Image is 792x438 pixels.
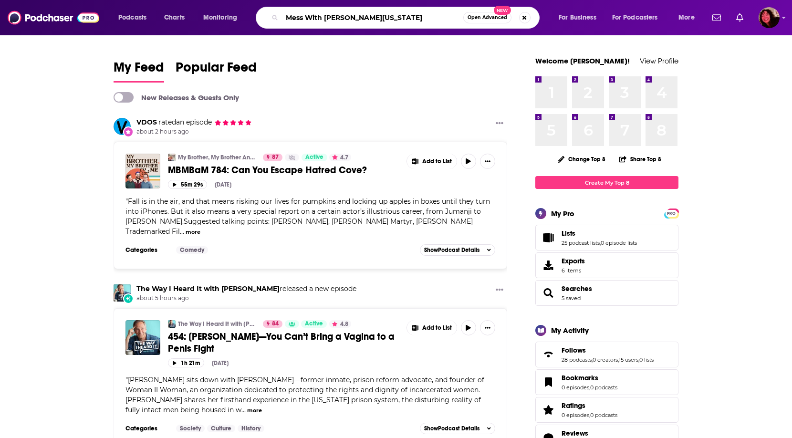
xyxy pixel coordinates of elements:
[589,412,590,418] span: ,
[424,247,479,253] span: Show Podcast Details
[535,225,678,250] span: Lists
[178,320,257,328] a: The Way I Heard It with [PERSON_NAME]
[136,118,157,126] a: VDOS
[562,346,654,355] a: Follows
[480,154,495,169] button: Show More Button
[114,284,131,302] img: The Way I Heard It with Mike Rowe
[265,7,549,29] div: Search podcasts, credits, & more...
[420,423,495,434] button: ShowPodcast Details
[168,164,367,176] span: MBMBaM 784: Can You Escape Hatred Cove?
[535,176,678,189] a: Create My Top 8
[552,153,611,165] button: Change Top 8
[562,346,586,355] span: Follows
[640,56,678,65] a: View Profile
[168,164,400,176] a: MBMBaM 784: Can You Escape Hatred Cove?
[301,320,327,328] a: Active
[562,429,617,438] a: Reviews
[125,425,168,432] h3: Categories
[732,10,747,26] a: Show notifications dropdown
[592,356,593,363] span: ,
[176,59,257,83] a: Popular Feed
[562,356,592,363] a: 28 podcasts
[539,348,558,361] a: Follows
[136,128,252,136] span: about 2 hours ago
[8,9,99,27] img: Podchaser - Follow, Share and Rate Podcasts
[535,342,678,367] span: Follows
[535,397,678,423] span: Ratings
[468,15,507,20] span: Open Advanced
[463,12,511,23] button: Open AdvancedNew
[562,240,600,246] a: 25 podcast lists
[238,425,264,432] a: History
[114,92,239,103] a: New Releases & Guests Only
[539,286,558,300] a: Searches
[125,320,160,355] img: 454: Amie Ichikawa—You Can’t Bring a Vagina to a Penis Fight
[197,10,250,25] button: open menu
[136,284,356,293] h3: released a new episode
[136,284,280,293] a: The Way I Heard It with Mike Rowe
[112,10,159,25] button: open menu
[422,158,452,165] span: Add to List
[562,257,585,265] span: Exports
[535,369,678,395] span: Bookmarks
[168,358,204,367] button: 1h 21m
[593,356,618,363] a: 0 creators
[125,154,160,188] img: MBMBaM 784: Can You Escape Hatred Cove?
[606,10,672,25] button: open menu
[590,384,617,391] a: 0 podcasts
[551,326,589,335] div: My Activity
[158,10,190,25] a: Charts
[164,11,185,24] span: Charts
[114,59,164,83] a: My Feed
[302,154,327,161] a: Active
[612,11,658,24] span: For Podcasters
[168,320,176,328] img: The Way I Heard It with Mike Rowe
[492,284,507,296] button: Show More Button
[176,59,257,81] span: Popular Feed
[539,231,558,244] a: Lists
[123,126,134,137] div: New Rating
[551,209,574,218] div: My Pro
[168,331,400,355] a: 454: [PERSON_NAME]—You Can’t Bring a Vagina to a Penis Fight
[601,240,637,246] a: 0 episode lists
[424,425,479,432] span: Show Podcast Details
[709,10,725,26] a: Show notifications dropdown
[666,209,677,217] a: PRO
[759,7,780,28] button: Show profile menu
[562,284,592,293] a: Searches
[678,11,695,24] span: More
[562,229,575,238] span: Lists
[125,375,484,414] span: "
[494,6,511,15] span: New
[539,375,558,389] a: Bookmarks
[562,429,588,438] span: Reviews
[305,153,323,162] span: Active
[125,197,490,236] span: "
[241,406,246,414] span: ...
[562,384,589,391] a: 0 episodes
[168,154,176,161] a: My Brother, My Brother And Me
[263,320,282,328] a: 84
[562,267,585,274] span: 6 items
[176,246,208,254] a: Comedy
[125,375,484,414] span: [PERSON_NAME] sits down with [PERSON_NAME]—former inmate, prison reform advocate, and founder of ...
[247,407,262,415] button: more
[123,293,134,304] div: New Episode
[618,356,619,363] span: ,
[672,10,707,25] button: open menu
[422,324,452,332] span: Add to List
[329,154,351,161] button: 4.7
[203,11,237,24] span: Monitoring
[480,320,495,335] button: Show More Button
[214,119,252,126] span: VDOS's Rating: 5 out of 5
[600,240,601,246] span: ,
[158,118,176,126] span: rated
[136,294,356,302] span: about 5 hours ago
[562,229,637,238] a: Lists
